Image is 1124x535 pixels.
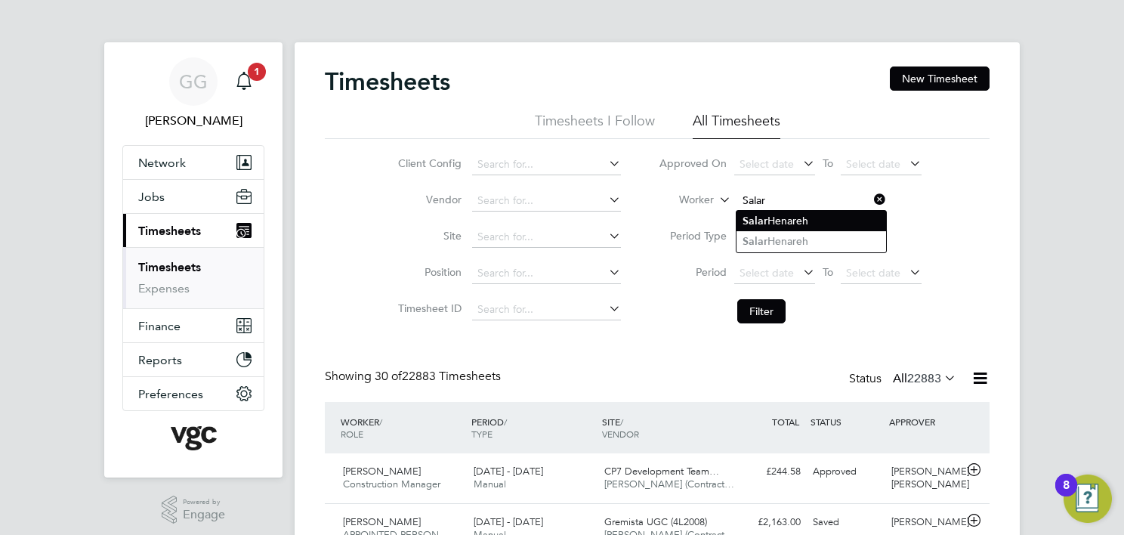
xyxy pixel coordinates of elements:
[471,428,493,440] span: TYPE
[138,224,201,238] span: Timesheets
[394,156,462,170] label: Client Config
[890,66,990,91] button: New Timesheet
[179,72,208,91] span: GG
[1064,475,1112,523] button: Open Resource Center, 8 new notifications
[885,408,964,435] div: APPROVER
[474,478,506,490] span: Manual
[123,146,264,179] button: Network
[468,408,598,447] div: PERIOD
[343,465,421,478] span: [PERSON_NAME]
[474,465,543,478] span: [DATE] - [DATE]
[659,265,727,279] label: Period
[604,478,734,490] span: [PERSON_NAME] (Contract…
[535,112,655,139] li: Timesheets I Follow
[893,371,956,386] label: All
[343,478,440,490] span: Construction Manager
[818,153,838,173] span: To
[743,235,767,248] b: Salar
[602,428,639,440] span: VENDOR
[123,247,264,308] div: Timesheets
[394,265,462,279] label: Position
[646,193,714,208] label: Worker
[123,309,264,342] button: Finance
[474,515,543,528] span: [DATE] - [DATE]
[740,157,794,171] span: Select date
[325,369,504,385] div: Showing
[123,214,264,247] button: Timesheets
[122,426,264,450] a: Go to home page
[907,371,941,386] span: 22883
[807,510,885,535] div: Saved
[138,353,182,367] span: Reports
[123,343,264,376] button: Reports
[375,369,402,384] span: 30 of
[122,57,264,130] a: GG[PERSON_NAME]
[472,227,621,248] input: Search for...
[138,156,186,170] span: Network
[659,156,727,170] label: Approved On
[138,387,203,401] span: Preferences
[693,112,780,139] li: All Timesheets
[849,369,959,390] div: Status
[138,319,181,333] span: Finance
[604,515,707,528] span: Gremista UGC (4L2008)
[472,154,621,175] input: Search for...
[604,465,719,478] span: CP7 Development Team…
[337,408,468,447] div: WORKER
[737,299,786,323] button: Filter
[846,266,900,280] span: Select date
[659,229,727,243] label: Period Type
[728,459,807,484] div: £244.58
[737,190,886,212] input: Search for...
[504,416,507,428] span: /
[123,377,264,410] button: Preferences
[248,63,266,81] span: 1
[620,416,623,428] span: /
[162,496,226,524] a: Powered byEngage
[394,193,462,206] label: Vendor
[885,459,964,497] div: [PERSON_NAME] [PERSON_NAME]
[807,408,885,435] div: STATUS
[183,509,225,521] span: Engage
[138,260,201,274] a: Timesheets
[138,190,165,204] span: Jobs
[818,262,838,282] span: To
[740,266,794,280] span: Select date
[846,157,900,171] span: Select date
[138,281,190,295] a: Expenses
[736,211,886,231] li: Henareh
[104,42,283,478] nav: Main navigation
[598,408,729,447] div: SITE
[183,496,225,509] span: Powered by
[341,428,363,440] span: ROLE
[394,229,462,243] label: Site
[472,190,621,212] input: Search for...
[394,302,462,315] label: Timesheet ID
[375,369,501,384] span: 22883 Timesheets
[325,66,450,97] h2: Timesheets
[1063,485,1070,505] div: 8
[171,426,217,450] img: vgcgroup-logo-retina.png
[772,416,799,428] span: TOTAL
[472,263,621,284] input: Search for...
[472,299,621,320] input: Search for...
[123,180,264,213] button: Jobs
[229,57,259,106] a: 1
[736,231,886,252] li: Henareh
[728,510,807,535] div: £2,163.00
[743,215,767,227] b: Salar
[807,459,885,484] div: Approved
[379,416,382,428] span: /
[122,112,264,130] span: Gauri Gautam
[885,510,964,535] div: [PERSON_NAME]
[343,515,421,528] span: [PERSON_NAME]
